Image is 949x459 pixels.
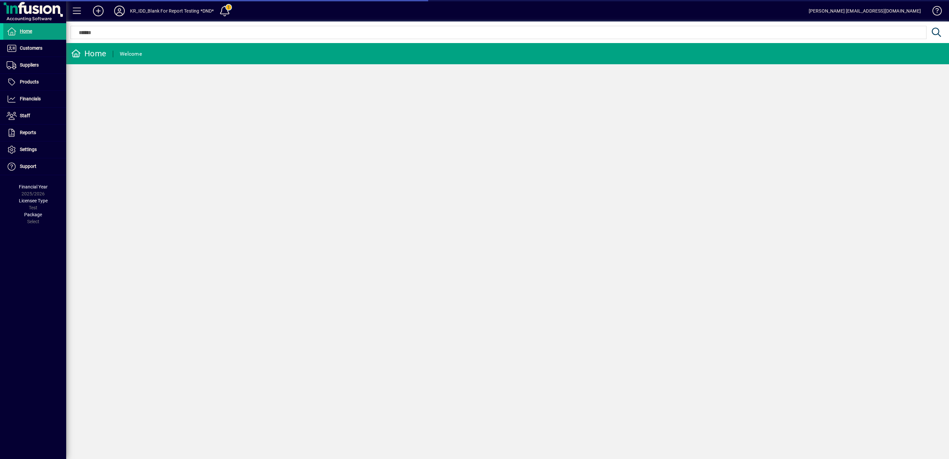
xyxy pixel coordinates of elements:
[20,164,36,169] span: Support
[809,6,921,16] div: [PERSON_NAME] [EMAIL_ADDRESS][DOMAIN_NAME]
[20,130,36,135] span: Reports
[20,113,30,118] span: Staff
[19,198,48,203] span: Licensee Type
[88,5,109,17] button: Add
[3,74,66,90] a: Products
[71,48,106,59] div: Home
[3,158,66,175] a: Support
[20,79,39,84] span: Products
[3,40,66,57] a: Customers
[20,45,42,51] span: Customers
[24,212,42,217] span: Package
[20,96,41,101] span: Financials
[3,57,66,74] a: Suppliers
[109,5,130,17] button: Profile
[120,49,142,59] div: Welcome
[130,6,214,16] div: KR_IDD_Blank For Report Testing *DND*
[20,28,32,34] span: Home
[3,91,66,107] a: Financials
[19,184,48,189] span: Financial Year
[3,141,66,158] a: Settings
[3,125,66,141] a: Reports
[927,1,941,23] a: Knowledge Base
[20,147,37,152] span: Settings
[3,108,66,124] a: Staff
[20,62,39,68] span: Suppliers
